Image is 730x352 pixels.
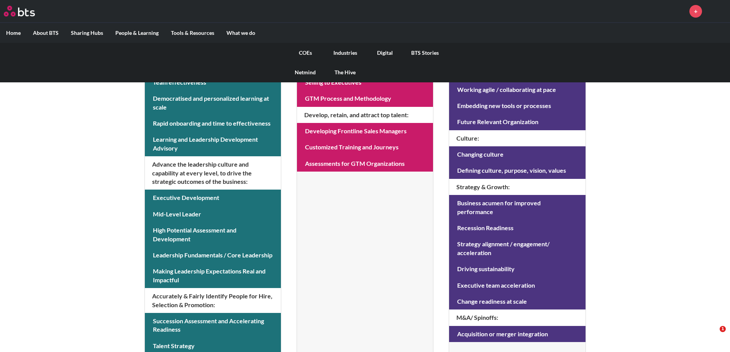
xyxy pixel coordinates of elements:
[109,23,165,43] label: People & Learning
[220,23,261,43] label: What we do
[689,5,702,18] a: +
[704,326,722,344] iframe: Intercom live chat
[4,6,49,16] a: Go home
[708,2,726,20] a: Profile
[449,130,585,146] h4: Culture :
[708,2,726,20] img: Catalina Gonzalez
[720,326,726,332] span: 1
[165,23,220,43] label: Tools & Resources
[145,288,281,313] h4: Accurately & Fairly Identify People for Hire, Selection & Promotion :
[145,156,281,190] h4: Advance the leadership culture and capability at every level, to drive the strategic outcomes of ...
[449,309,585,326] h4: M&A/ Spinoffs :
[297,107,433,123] h4: Develop, retain, and attract top talent :
[65,23,109,43] label: Sharing Hubs
[27,23,65,43] label: About BTS
[449,179,585,195] h4: Strategy & Growth :
[4,6,35,16] img: BTS Logo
